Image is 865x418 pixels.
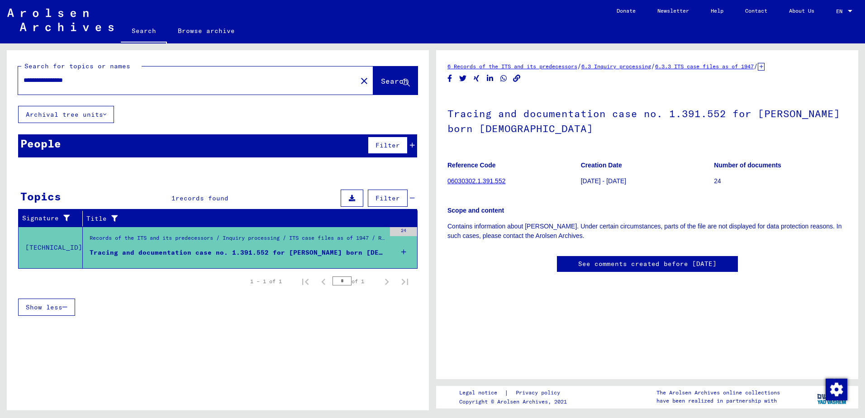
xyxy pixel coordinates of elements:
[459,388,504,398] a: Legal notice
[7,9,114,31] img: Arolsen_neg.svg
[825,378,847,400] div: Change consent
[651,62,655,70] span: /
[458,73,468,84] button: Share on Twitter
[296,272,314,290] button: First page
[24,62,130,70] mat-label: Search for topics or names
[512,73,522,84] button: Copy link
[826,379,847,400] img: Change consent
[378,272,396,290] button: Next page
[447,207,504,214] b: Scope and content
[447,63,577,70] a: 6 Records of the ITS and its predecessors
[447,222,847,241] p: Contains information about [PERSON_NAME]. Under certain circumstances, parts of the file are not ...
[375,194,400,202] span: Filter
[20,188,61,204] div: Topics
[581,176,714,186] p: [DATE] - [DATE]
[121,20,167,43] a: Search
[18,106,114,123] button: Archival tree units
[368,137,408,154] button: Filter
[86,211,409,226] div: Title
[359,76,370,86] mat-icon: close
[90,234,385,247] div: Records of the ITS and its predecessors / Inquiry processing / ITS case files as of 1947 / Reposi...
[18,299,75,316] button: Show less
[836,8,846,14] span: EN
[577,62,581,70] span: /
[459,388,571,398] div: |
[19,227,83,268] td: [TECHNICAL_ID]
[90,248,385,257] div: Tracing and documentation case no. 1.391.552 for [PERSON_NAME] born [DEMOGRAPHIC_DATA]
[499,73,509,84] button: Share on WhatsApp
[485,73,495,84] button: Share on LinkedIn
[509,388,571,398] a: Privacy policy
[714,176,847,186] p: 24
[655,63,754,70] a: 6.3.3 ITS case files as of 1947
[368,190,408,207] button: Filter
[578,259,717,269] a: See comments created before [DATE]
[656,397,780,405] p: have been realized in partnership with
[333,277,378,285] div: of 1
[581,161,622,169] b: Creation Date
[714,161,781,169] b: Number of documents
[581,63,651,70] a: 6.3 Inquiry processing
[314,272,333,290] button: Previous page
[20,135,61,152] div: People
[167,20,246,42] a: Browse archive
[445,73,455,84] button: Share on Facebook
[447,177,505,185] a: 06030302.1.391.552
[176,194,228,202] span: records found
[459,398,571,406] p: Copyright © Arolsen Archives, 2021
[754,62,758,70] span: /
[355,71,373,90] button: Clear
[22,211,85,226] div: Signature
[381,76,408,85] span: Search
[656,389,780,397] p: The Arolsen Archives online collections
[171,194,176,202] span: 1
[375,141,400,149] span: Filter
[22,214,76,223] div: Signature
[373,66,418,95] button: Search
[26,303,62,311] span: Show less
[472,73,481,84] button: Share on Xing
[815,385,849,408] img: yv_logo.png
[390,227,417,236] div: 24
[396,272,414,290] button: Last page
[447,93,847,147] h1: Tracing and documentation case no. 1.391.552 for [PERSON_NAME] born [DEMOGRAPHIC_DATA]
[447,161,496,169] b: Reference Code
[86,214,399,223] div: Title
[250,277,282,285] div: 1 – 1 of 1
